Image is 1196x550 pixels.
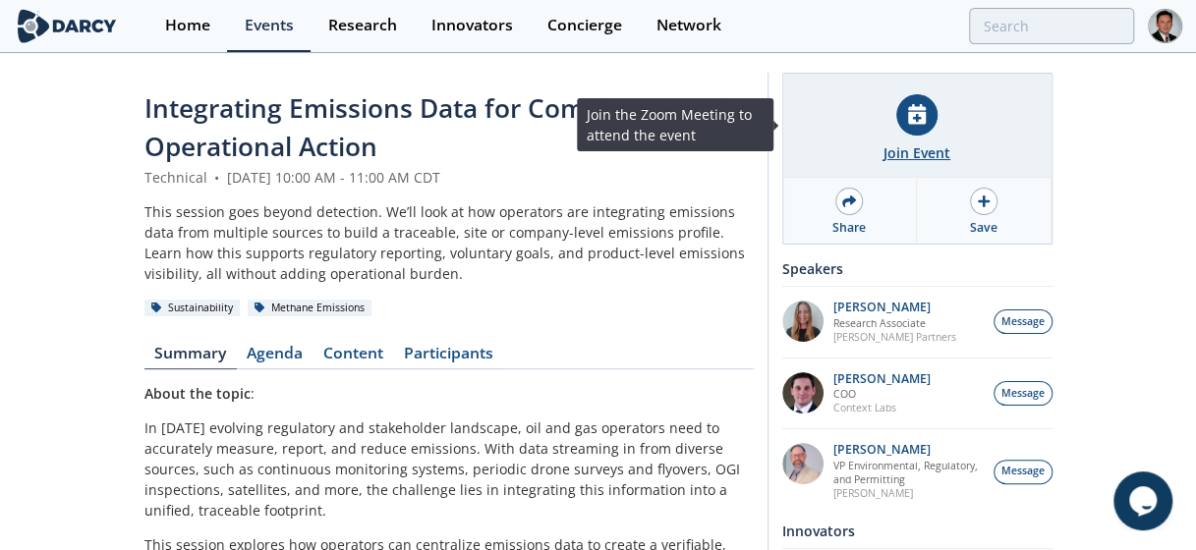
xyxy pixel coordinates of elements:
[969,8,1134,44] input: Advanced Search
[144,90,727,164] span: Integrating Emissions Data for Compliance and Operational Action
[144,167,754,188] div: Technical [DATE] 10:00 AM - 11:00 AM CDT
[144,383,754,404] p: :
[782,301,824,342] img: 1e06ca1f-8078-4f37-88bf-70cc52a6e7bd
[211,168,223,187] span: •
[833,459,983,486] p: VP Environmental, Regulatory, and Permitting
[656,18,721,33] div: Network
[144,300,241,317] div: Sustainability
[782,443,824,484] img: ed2b4adb-f152-4947-b39b-7b15fa9ececc
[782,372,824,413] img: 501ea5c4-0272-445a-a9c3-1e215b6764fd
[1148,9,1182,43] img: Profile
[994,309,1053,334] button: Message
[782,251,1053,286] div: Speakers
[833,372,931,386] p: [PERSON_NAME]
[144,417,754,521] p: In [DATE] evolving regulatory and stakeholder landscape, oil and gas operators need to accurately...
[833,443,983,457] p: [PERSON_NAME]
[994,460,1053,484] button: Message
[1001,464,1045,479] span: Message
[782,514,1053,548] div: Innovators
[833,486,983,500] p: [PERSON_NAME]
[328,18,397,33] div: Research
[994,381,1053,406] button: Message
[14,9,120,43] img: logo-wide.svg
[833,387,931,401] p: COO
[547,18,622,33] div: Concierge
[833,316,956,330] p: Research Associate
[832,219,866,237] div: Share
[833,330,956,344] p: [PERSON_NAME] Partners
[1001,386,1045,402] span: Message
[245,18,294,33] div: Events
[1001,314,1045,330] span: Message
[237,346,313,369] a: Agenda
[165,18,210,33] div: Home
[833,401,931,414] p: Context Labs
[144,346,237,369] a: Summary
[970,219,997,237] div: Save
[883,142,950,163] div: Join Event
[833,301,956,314] p: [PERSON_NAME]
[248,300,372,317] div: Methane Emissions
[144,201,754,284] div: This session goes beyond detection. We’ll look at how operators are integrating emissions data fr...
[313,346,394,369] a: Content
[431,18,513,33] div: Innovators
[1113,471,1176,530] iframe: chat widget
[394,346,504,369] a: Participants
[144,384,251,403] strong: About the topic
